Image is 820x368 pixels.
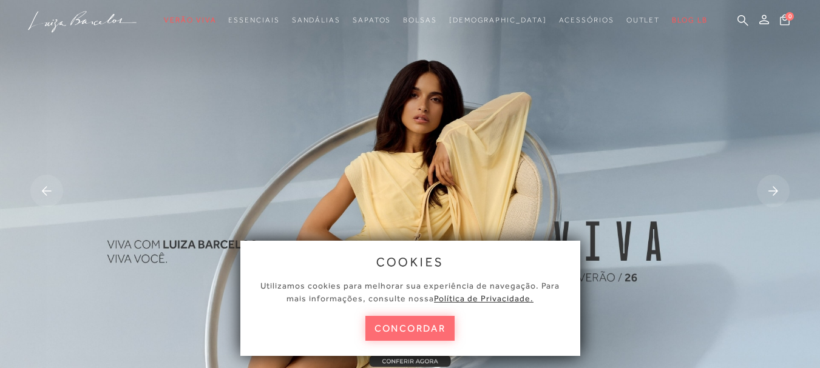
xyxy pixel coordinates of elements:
a: BLOG LB [672,9,707,32]
a: categoryNavScreenReaderText [292,9,341,32]
a: categoryNavScreenReaderText [559,9,614,32]
a: categoryNavScreenReaderText [228,9,279,32]
span: Sapatos [353,16,391,24]
a: categoryNavScreenReaderText [626,9,660,32]
a: categoryNavScreenReaderText [403,9,437,32]
a: Política de Privacidade. [434,293,534,303]
span: Sandálias [292,16,341,24]
span: Utilizamos cookies para melhorar sua experiência de navegação. Para mais informações, consulte nossa [260,281,560,303]
a: categoryNavScreenReaderText [164,9,216,32]
span: Bolsas [403,16,437,24]
span: cookies [376,255,444,269]
span: Verão Viva [164,16,216,24]
a: categoryNavScreenReaderText [353,9,391,32]
button: 0 [776,13,793,30]
span: [DEMOGRAPHIC_DATA] [449,16,547,24]
button: concordar [365,316,455,341]
span: BLOG LB [672,16,707,24]
span: Essenciais [228,16,279,24]
span: 0 [785,12,794,21]
span: Acessórios [559,16,614,24]
a: noSubCategoriesText [449,9,547,32]
span: Outlet [626,16,660,24]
